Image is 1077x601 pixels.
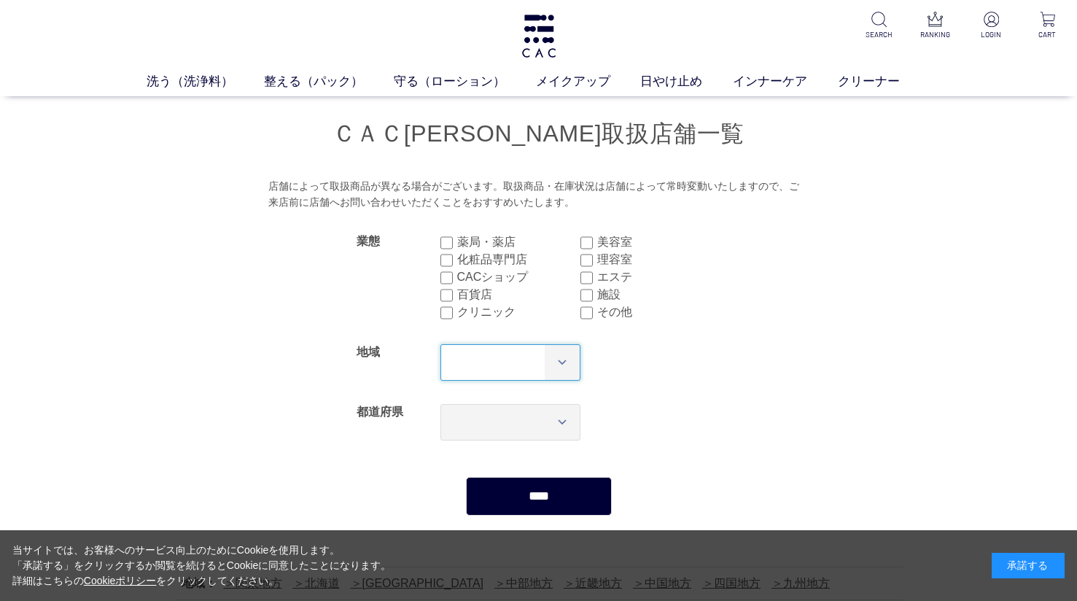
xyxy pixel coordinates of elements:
[640,72,733,90] a: 日やけ止め
[917,12,953,40] a: RANKING
[174,118,903,150] h1: ＣＡＣ[PERSON_NAME]取扱店舗一覧
[394,72,536,90] a: 守る（ローション）
[597,286,720,303] label: 施設
[357,406,403,418] label: 都道府県
[973,29,1009,40] p: LOGIN
[457,303,580,321] label: クリニック
[838,72,930,90] a: クリーナー
[12,543,392,589] div: 当サイトでは、お客様へのサービス向上のためにCookieを使用します。 「承諾する」をクリックするか閲覧を続けるとCookieに同意したことになります。 詳細はこちらの をクリックしてください。
[264,72,394,90] a: 整える（パック）
[597,303,720,321] label: その他
[597,233,720,251] label: 美容室
[1030,29,1065,40] p: CART
[520,15,558,58] img: logo
[457,251,580,268] label: 化粧品専門店
[457,286,580,303] label: 百貨店
[357,235,380,247] label: 業態
[597,251,720,268] label: 理容室
[457,268,580,286] label: CACショップ
[733,72,838,90] a: インナーケア
[861,29,897,40] p: SEARCH
[973,12,1009,40] a: LOGIN
[1030,12,1065,40] a: CART
[536,72,641,90] a: メイクアップ
[357,346,380,358] label: 地域
[861,12,897,40] a: SEARCH
[84,575,157,586] a: Cookieポリシー
[268,179,809,210] div: 店舗によって取扱商品が異なる場合がございます。取扱商品・在庫状況は店舗によって常時変動いたしますので、ご来店前に店舗へお問い合わせいただくことをおすすめいたします。
[147,72,264,90] a: 洗う（洗浄料）
[597,268,720,286] label: エステ
[992,553,1065,578] div: 承諾する
[917,29,953,40] p: RANKING
[457,233,580,251] label: 薬局・薬店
